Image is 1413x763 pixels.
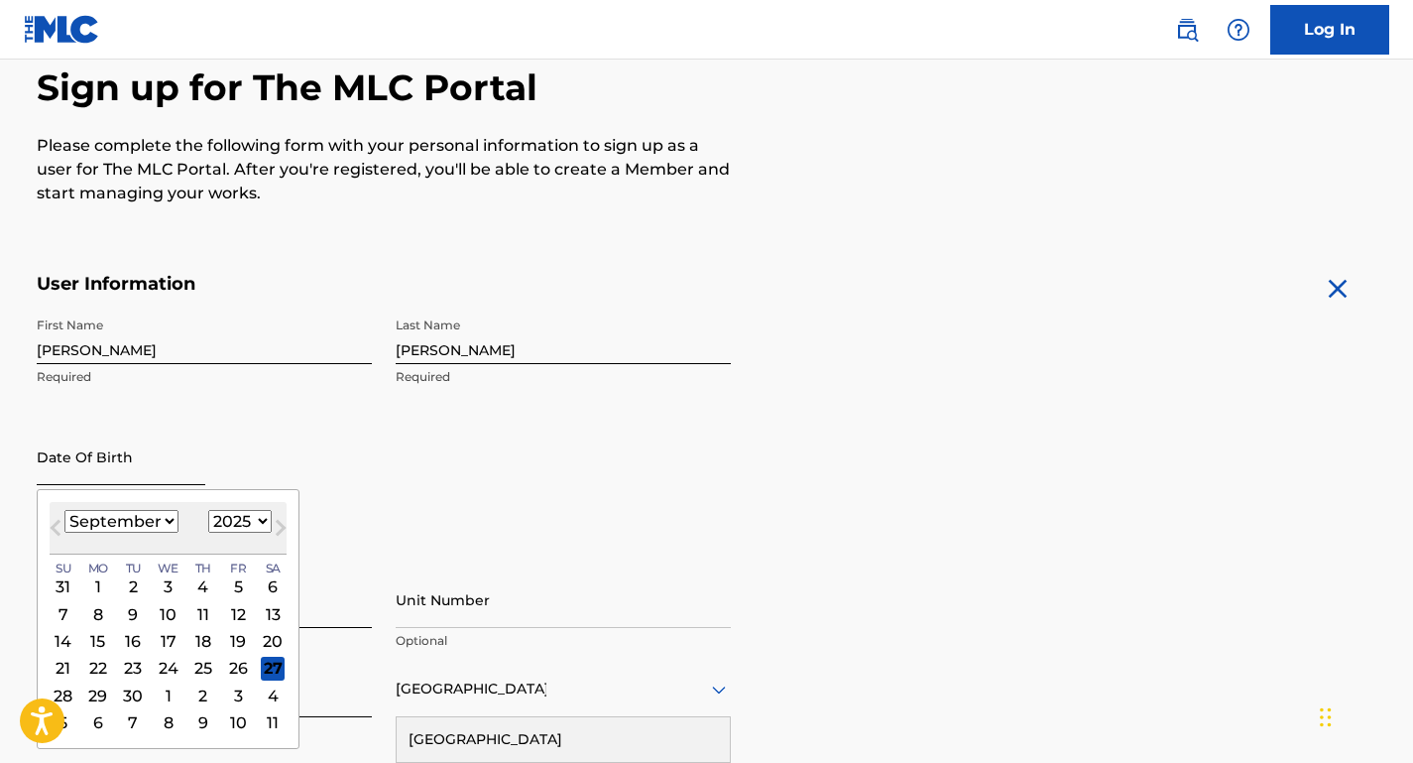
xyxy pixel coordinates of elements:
[190,710,214,734] div: Choose Thursday, October 9th, 2025
[85,684,109,707] div: Choose Monday, September 29th, 2025
[157,559,177,576] span: We
[226,710,250,734] div: Choose Friday, October 10th, 2025
[396,368,731,386] p: Required
[265,516,296,548] button: Next Month
[156,602,179,626] div: Choose Wednesday, September 10th, 2025
[121,684,145,707] div: Choose Tuesday, September 30th, 2025
[156,574,179,598] div: Choose Wednesday, September 3rd, 2025
[121,629,145,653] div: Choose Tuesday, September 16th, 2025
[121,656,145,680] div: Choose Tuesday, September 23rd, 2025
[51,710,74,734] div: Choose Sunday, October 5th, 2025
[37,368,372,386] p: Required
[226,602,250,626] div: Choose Friday, September 12th, 2025
[121,602,145,626] div: Choose Tuesday, September 9th, 2025
[190,656,214,680] div: Choose Thursday, September 25th, 2025
[229,559,245,576] span: Fr
[37,489,299,749] div: Choose Date
[1227,18,1250,42] img: help
[51,684,74,707] div: Choose Sunday, September 28th, 2025
[1219,10,1258,50] div: Help
[85,602,109,626] div: Choose Monday, September 8th, 2025
[121,574,145,598] div: Choose Tuesday, September 2nd, 2025
[85,710,109,734] div: Choose Monday, October 6th, 2025
[261,656,285,680] div: Choose Saturday, September 27th, 2025
[1322,273,1354,305] img: close
[85,629,109,653] div: Choose Monday, September 15th, 2025
[51,629,74,653] div: Choose Sunday, September 14th, 2025
[156,710,179,734] div: Choose Wednesday, October 8th, 2025
[51,656,74,680] div: Choose Sunday, September 21st, 2025
[261,684,285,707] div: Choose Saturday, October 4th, 2025
[37,273,731,296] h5: User Information
[51,574,74,598] div: Choose Sunday, August 31st, 2025
[261,710,285,734] div: Choose Saturday, October 11th, 2025
[121,710,145,734] div: Choose Tuesday, October 7th, 2025
[226,629,250,653] div: Choose Friday, September 19th, 2025
[226,574,250,598] div: Choose Friday, September 5th, 2025
[1175,18,1199,42] img: search
[87,559,107,576] span: Mo
[261,602,285,626] div: Choose Saturday, September 13th, 2025
[156,656,179,680] div: Choose Wednesday, September 24th, 2025
[85,656,109,680] div: Choose Monday, September 22nd, 2025
[37,134,731,205] p: Please complete the following form with your personal information to sign up as a user for The ML...
[24,15,100,44] img: MLC Logo
[226,684,250,707] div: Choose Friday, October 3rd, 2025
[1320,688,1332,747] div: Drag
[396,632,731,650] p: Optional
[1167,10,1207,50] a: Public Search
[37,65,1377,110] h2: Sign up for The MLC Portal
[190,602,214,626] div: Choose Thursday, September 11th, 2025
[50,573,287,736] div: Month September, 2025
[190,574,214,598] div: Choose Thursday, September 4th, 2025
[156,684,179,707] div: Choose Wednesday, October 1st, 2025
[85,574,109,598] div: Choose Monday, September 1st, 2025
[261,629,285,653] div: Choose Saturday, September 20th, 2025
[190,684,214,707] div: Choose Thursday, October 2nd, 2025
[156,629,179,653] div: Choose Wednesday, September 17th, 2025
[1270,5,1389,55] a: Log In
[125,559,140,576] span: Tu
[37,550,1377,572] h5: Personal Address
[51,602,74,626] div: Choose Sunday, September 7th, 2025
[1314,668,1413,763] iframe: Chat Widget
[40,516,71,548] button: Previous Month
[55,559,69,576] span: Su
[261,574,285,598] div: Choose Saturday, September 6th, 2025
[397,717,730,762] div: [GEOGRAPHIC_DATA]
[265,559,280,576] span: Sa
[194,559,210,576] span: Th
[226,656,250,680] div: Choose Friday, September 26th, 2025
[190,629,214,653] div: Choose Thursday, September 18th, 2025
